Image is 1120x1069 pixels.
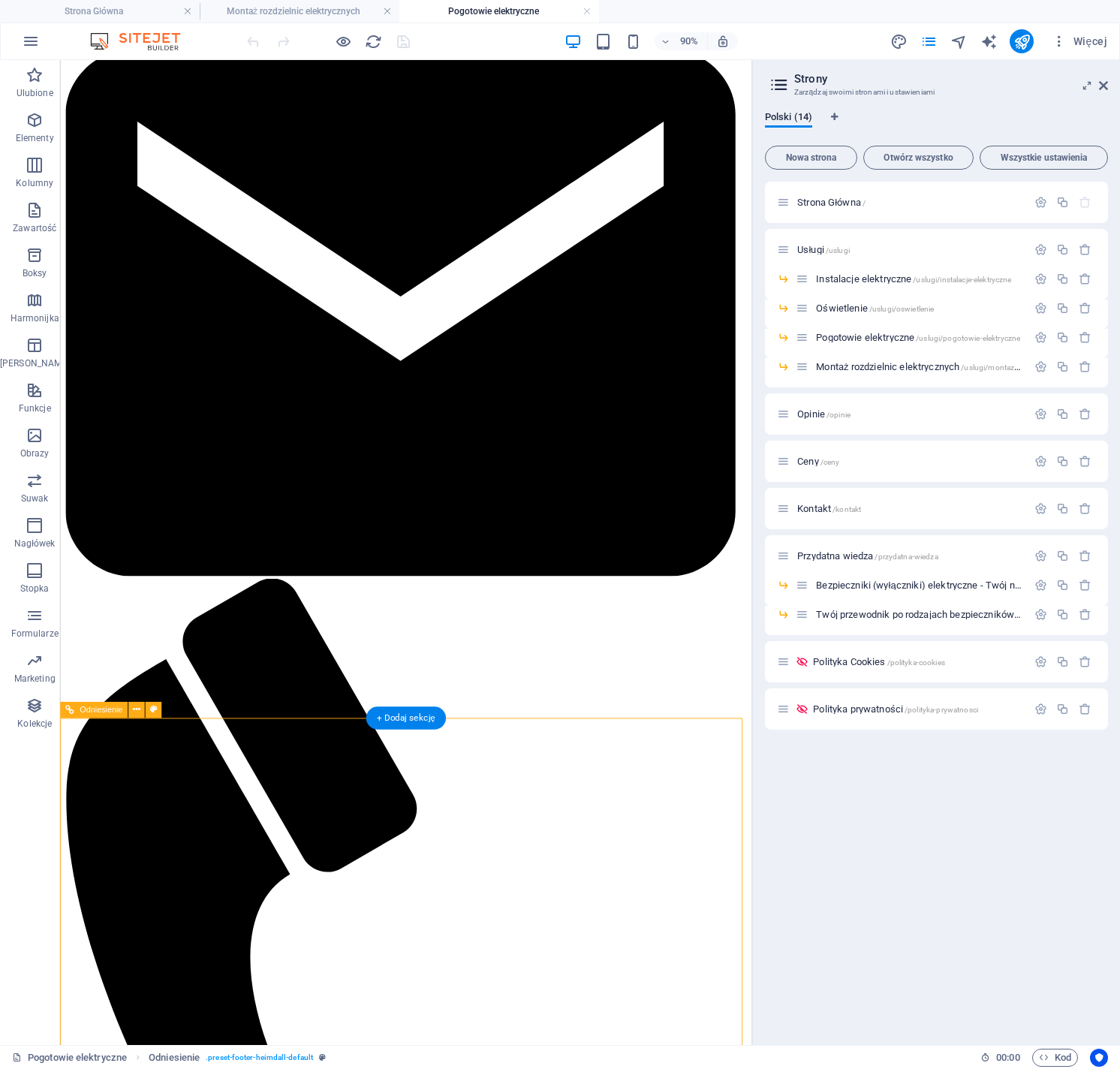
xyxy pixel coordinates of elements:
[913,276,1011,284] span: /uslugi/instalacje-elektryczne
[1034,608,1047,621] div: Ustawienia
[863,146,974,170] button: Otwórz wszystko
[200,3,399,20] h4: Montaż rozdzielnic elektrycznych
[816,273,1011,285] span: Instalacje elektryczne
[1034,655,1047,668] div: Ustawienia
[1079,408,1091,420] div: Usuń
[655,32,708,50] button: 90%
[1056,550,1069,562] div: Duplikuj
[11,312,59,324] p: Harmonijka
[793,504,1027,513] div: Kontakt/kontakt
[149,1049,200,1067] span: Kliknij, aby zaznaczyć. Kliknij dwukrotnie, aby edytować
[1046,29,1113,53] button: Więcej
[816,361,1102,372] span: Montaż rozdzielnic elektrycznych
[364,32,382,50] button: reload
[1039,1049,1071,1067] span: Kod
[765,111,1108,140] div: Zakładki językowe
[870,153,967,162] span: Otwórz wszystko
[86,32,199,50] img: Editor Logo
[1079,579,1091,592] div: Usuń
[890,32,908,50] button: design
[1056,331,1069,344] div: Duplikuj
[797,408,851,420] span: Kliknij, aby otworzyć stronę
[793,456,1027,466] div: Ceny/ceny
[980,32,998,50] button: text_generator
[366,706,446,730] div: + Dodaj sekcję
[17,87,53,99] p: Ulubione
[808,704,1027,714] div: Polityka prywatności/polityka-prywatnosci
[1034,703,1047,715] div: Ustawienia
[794,86,1078,99] h3: Zarządzaj swoimi stronami i ustawieniami
[797,456,839,467] span: Kliknij, aby otworzyć stronę
[1079,550,1091,562] div: Usuń
[1056,703,1069,715] div: Duplikuj
[716,35,730,48] i: Po zmianie rozmiaru automatycznie dostosowuje poziom powiększenia do wybranego urządzenia.
[1056,502,1069,515] div: Duplikuj
[1034,550,1047,562] div: Ustawienia
[12,1049,127,1067] a: Kliknij, aby anulować zaznaczenie. Kliknij dwukrotnie, aby otworzyć Strony
[1034,360,1047,373] div: Ustawienia
[319,1053,326,1061] i: Ten element jest konfigurowalnym ustawieniem wstępnym
[961,363,1102,372] span: /uslugi/montaz-rozdzielnic-elektrycznych
[365,33,382,50] i: Przeładuj stronę
[1034,331,1047,344] div: Ustawienia
[816,303,934,314] span: Kliknij, aby otworzyć stronę
[794,72,1108,86] h2: Strony
[14,673,56,685] p: Marketing
[820,458,840,466] span: /ceny
[813,656,945,667] span: Kliknij, aby otworzyć stronę
[1013,33,1031,50] i: Opublikuj
[797,197,866,208] span: Kliknij, aby otworzyć stronę
[808,657,1027,667] div: Polityka Cookies/polityka-cookies
[793,245,1027,254] div: Usługi/uslugi
[765,108,812,129] span: Polski (14)
[826,411,851,419] span: /opinie
[980,146,1108,170] button: Wszystkie ustawienia
[1010,29,1034,53] button: publish
[1056,455,1069,468] div: Duplikuj
[816,332,1020,343] span: Kliknij, aby otworzyć stronę
[869,305,935,313] span: /uslugi/oswietlenie
[1056,196,1069,209] div: Duplikuj
[920,32,938,50] button: pages
[811,274,1027,284] div: Instalacje elektryczne/uslugi/instalacje-elektryczne
[1034,243,1047,256] div: Ustawienia
[1056,579,1069,592] div: Duplikuj
[793,197,1027,207] div: Strona Główna/
[20,583,50,595] p: Stopka
[793,409,1027,419] div: Opinie/opinie
[80,706,122,714] span: Odniesienie
[797,550,938,562] span: Kliknij, aby otworzyć stronę
[1056,302,1069,315] div: Duplikuj
[1090,1049,1108,1067] button: Usercentrics
[1079,331,1091,344] div: Usuń
[811,333,1027,342] div: Pogotowie elektryczne/uslugi/pogotowie-elektryczne
[1056,273,1069,285] div: Duplikuj
[1052,34,1107,49] span: Więcej
[1034,273,1047,285] div: Ustawienia
[1056,360,1069,373] div: Duplikuj
[16,132,54,144] p: Elementy
[797,503,861,514] span: Kontakt
[811,580,1027,590] div: Bezpieczniki (wyłączniki) elektryczne - Twój niewidzialny strażnik
[875,553,938,561] span: /przydatna-wiedza
[17,718,52,730] p: Kolekcje
[890,33,908,50] i: Projekt (Ctrl+Alt+Y)
[23,267,47,279] p: Boksy
[1034,455,1047,468] div: Ustawienia
[1034,302,1047,315] div: Ustawienia
[986,153,1101,162] span: Wszystkie ustawienia
[863,199,866,207] span: /
[950,33,968,50] i: Nawigator
[1034,579,1047,592] div: Ustawienia
[19,402,51,414] p: Funkcje
[1034,502,1047,515] div: Ustawienia
[1079,243,1091,256] div: Usuń
[980,33,998,50] i: AI Writer
[1079,655,1091,668] div: Usuń
[1079,703,1091,715] div: Usuń
[677,32,701,50] h6: 90%
[905,706,978,714] span: /polityka-prywatnosci
[1079,302,1091,315] div: Usuń
[399,3,599,20] h4: Pogotowie elektryczne
[811,362,1027,372] div: Montaż rozdzielnic elektrycznych/uslugi/montaz-rozdzielnic-elektrycznych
